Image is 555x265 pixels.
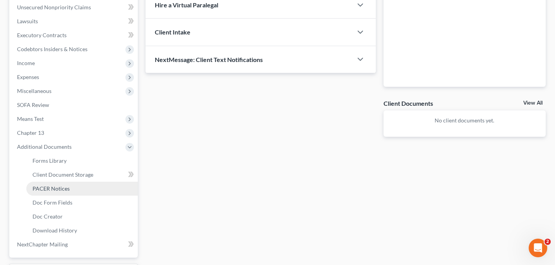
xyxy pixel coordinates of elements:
[155,28,190,36] span: Client Intake
[33,185,70,192] span: PACER Notices
[523,100,543,106] a: View All
[155,1,218,9] span: Hire a Virtual Paralegal
[33,227,77,234] span: Download History
[545,239,551,245] span: 2
[11,0,138,14] a: Unsecured Nonpriority Claims
[17,102,49,108] span: SOFA Review
[26,154,138,168] a: Forms Library
[529,239,547,257] iframe: Intercom live chat
[17,32,67,38] span: Executory Contracts
[17,129,44,136] span: Chapter 13
[17,46,87,52] span: Codebtors Insiders & Notices
[17,241,68,248] span: NextChapter Mailing
[17,115,44,122] span: Means Test
[33,171,93,178] span: Client Document Storage
[11,14,138,28] a: Lawsuits
[26,196,138,210] a: Doc Form Fields
[17,18,38,24] span: Lawsuits
[390,117,540,124] p: No client documents yet.
[17,60,35,66] span: Income
[26,182,138,196] a: PACER Notices
[384,99,433,107] div: Client Documents
[155,56,263,63] span: NextMessage: Client Text Notifications
[11,28,138,42] a: Executory Contracts
[33,199,72,206] span: Doc Form Fields
[17,4,91,10] span: Unsecured Nonpriority Claims
[11,98,138,112] a: SOFA Review
[17,88,51,94] span: Miscellaneous
[26,210,138,224] a: Doc Creator
[33,157,67,164] span: Forms Library
[17,143,72,150] span: Additional Documents
[17,74,39,80] span: Expenses
[11,237,138,251] a: NextChapter Mailing
[26,168,138,182] a: Client Document Storage
[26,224,138,237] a: Download History
[33,213,63,220] span: Doc Creator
